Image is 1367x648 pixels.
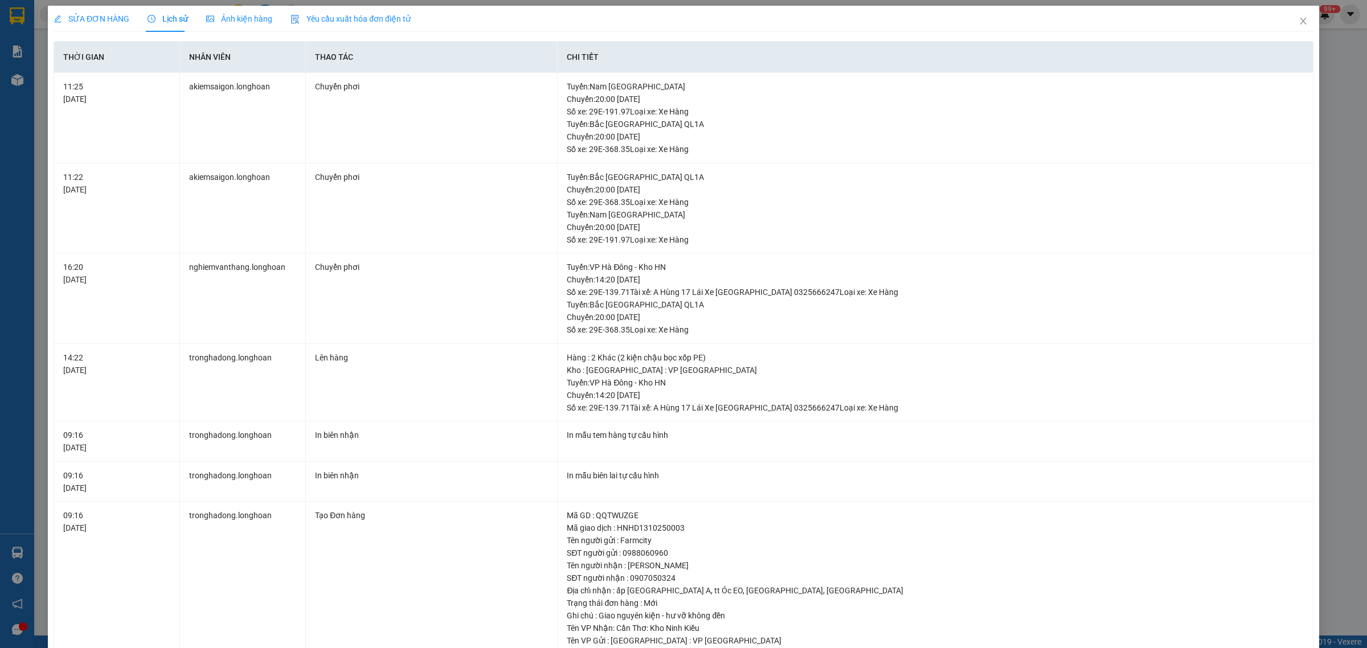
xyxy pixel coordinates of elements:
td: tronghadong.longhoan [180,462,306,502]
div: Mã giao dịch : HNHD1310250003 [567,522,1304,534]
div: Tuyến : VP Hà Đông - Kho HN Chuyến: 14:20 [DATE] Số xe: 29E-139.71 Tài xế: A Hùng 17 Lái Xe [GEOG... [567,261,1304,298]
td: nghiemvanthang.longhoan [180,253,306,344]
span: Yêu cầu xuất hóa đơn điện tử [290,14,411,23]
div: 14:22 [DATE] [63,351,170,376]
span: Lịch sử [148,14,188,23]
div: Tên VP Gửi : [GEOGRAPHIC_DATA] : VP [GEOGRAPHIC_DATA] [567,634,1304,647]
th: Thao tác [306,42,558,73]
div: SĐT người gửi : 0988060960 [567,547,1304,559]
th: Chi tiết [558,42,1313,73]
span: SỬA ĐƠN HÀNG [54,14,129,23]
div: Chuyển phơi [315,171,548,183]
div: In biên nhận [315,469,548,482]
div: 09:16 [DATE] [63,509,170,534]
div: Tuyến : Bắc [GEOGRAPHIC_DATA] QL1A Chuyến: 20:00 [DATE] Số xe: 29E-368.35 Loại xe: Xe Hàng [567,118,1304,155]
div: Tên VP Nhận: Cần Thơ: Kho Ninh Kiều [567,622,1304,634]
div: Hàng : 2 Khác (2 kiện chậu bọc xốp PE) [567,351,1304,364]
div: Địa chỉ nhận : ấp [GEOGRAPHIC_DATA] A, tt Óc EO, [GEOGRAPHIC_DATA], [GEOGRAPHIC_DATA] [567,584,1304,597]
div: Tuyến : Bắc [GEOGRAPHIC_DATA] QL1A Chuyến: 20:00 [DATE] Số xe: 29E-368.35 Loại xe: Xe Hàng [567,298,1304,336]
div: In biên nhận [315,429,548,441]
div: Tạo Đơn hàng [315,509,548,522]
div: 16:20 [DATE] [63,261,170,286]
div: Tuyến : Nam [GEOGRAPHIC_DATA] Chuyến: 20:00 [DATE] Số xe: 29E-191.97 Loại xe: Xe Hàng [567,208,1304,246]
div: Kho : [GEOGRAPHIC_DATA] : VP [GEOGRAPHIC_DATA] [567,364,1304,376]
div: Trạng thái đơn hàng : Mới [567,597,1304,609]
div: In mẫu tem hàng tự cấu hình [567,429,1304,441]
div: SĐT người nhận : 0907050324 [567,572,1304,584]
img: icon [290,15,300,24]
div: Tuyến : Nam [GEOGRAPHIC_DATA] Chuyến: 20:00 [DATE] Số xe: 29E-191.97 Loại xe: Xe Hàng [567,80,1304,118]
div: In mẫu biên lai tự cấu hình [567,469,1304,482]
div: Chuyển phơi [315,80,548,93]
th: Nhân viên [180,42,306,73]
span: Ảnh kiện hàng [206,14,272,23]
td: tronghadong.longhoan [180,344,306,422]
span: edit [54,15,62,23]
div: 11:22 [DATE] [63,171,170,196]
div: 11:25 [DATE] [63,80,170,105]
div: Tên người nhận : [PERSON_NAME] [567,559,1304,572]
div: Chuyển phơi [315,261,548,273]
div: 09:16 [DATE] [63,429,170,454]
span: clock-circle [148,15,155,23]
div: Ghi chú : Giao nguyên kiện - hư vỡ không đền [567,609,1304,622]
span: close [1299,17,1308,26]
div: Tuyến : VP Hà Đông - Kho HN Chuyến: 14:20 [DATE] Số xe: 29E-139.71 Tài xế: A Hùng 17 Lái Xe [GEOG... [567,376,1304,414]
td: akiemsaigon.longhoan [180,163,306,254]
div: Tên người gửi : Farmcity [567,534,1304,547]
button: Close [1287,6,1319,38]
div: Tuyến : Bắc [GEOGRAPHIC_DATA] QL1A Chuyến: 20:00 [DATE] Số xe: 29E-368.35 Loại xe: Xe Hàng [567,171,1304,208]
div: 09:16 [DATE] [63,469,170,494]
span: picture [206,15,214,23]
div: Lên hàng [315,351,548,364]
td: tronghadong.longhoan [180,421,306,462]
td: akiemsaigon.longhoan [180,73,306,163]
th: Thời gian [54,42,180,73]
div: Mã GD : QQTWUZGE [567,509,1304,522]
